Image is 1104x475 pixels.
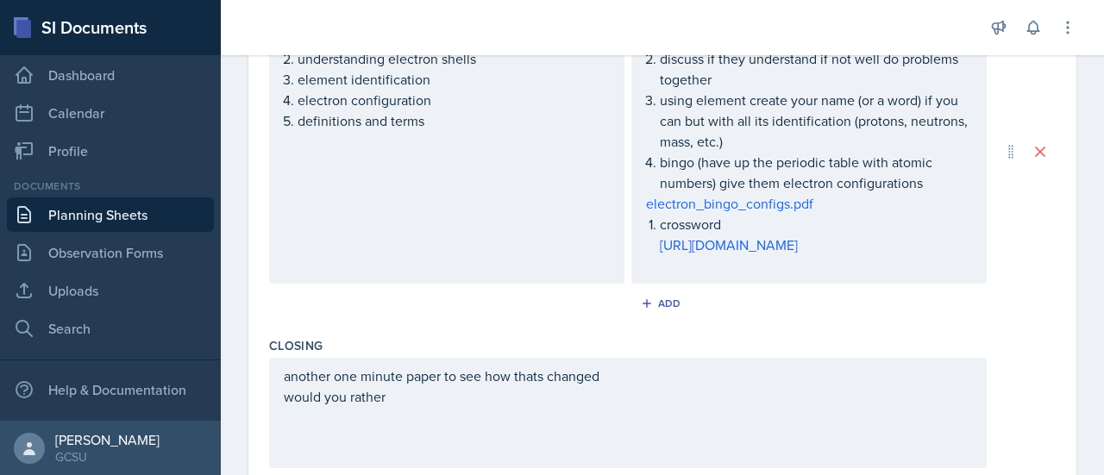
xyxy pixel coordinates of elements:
[298,48,610,69] p: understanding electron shells
[660,90,972,152] p: using element create your name (or a word) if you can but with all its identification (protons, n...
[298,90,610,110] p: electron configuration
[298,110,610,131] p: definitions and terms
[7,372,214,407] div: Help & Documentation
[646,194,813,213] a: electron_bingo_configs.pdf
[660,235,798,254] a: [URL][DOMAIN_NAME]
[644,297,681,310] div: Add
[7,311,214,346] a: Search
[55,431,160,448] div: [PERSON_NAME]
[7,273,214,308] a: Uploads
[660,152,972,193] p: bingo (have up the periodic table with atomic numbers) give them electron configurations
[660,214,972,234] p: crossword
[269,337,323,354] label: Closing
[284,386,972,407] p: would you rather
[7,134,214,168] a: Profile
[7,96,214,130] a: Calendar
[284,366,972,386] p: another one minute paper to see how thats changed
[55,448,160,466] div: GCSU
[298,69,610,90] p: element identification
[635,291,691,316] button: Add
[7,235,214,270] a: Observation Forms
[7,197,214,232] a: Planning Sheets
[7,58,214,92] a: Dashboard
[7,178,214,194] div: Documents
[660,48,972,90] p: discuss if they understand if not well do problems together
